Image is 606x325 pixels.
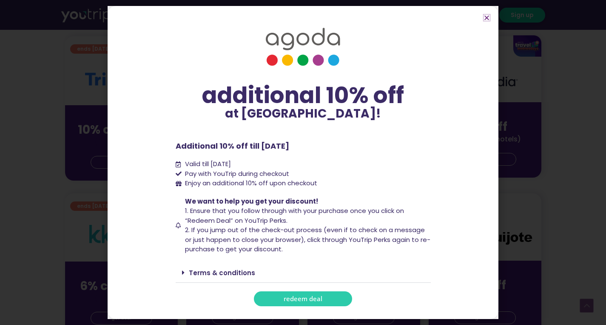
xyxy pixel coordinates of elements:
span: redeem deal [284,296,322,302]
a: redeem deal [254,291,352,306]
span: We want to help you get your discount! [185,197,318,206]
a: Terms & conditions [189,268,255,277]
p: at [GEOGRAPHIC_DATA]! [176,108,431,120]
div: Terms & conditions [176,263,431,283]
span: 1. Ensure that you follow through with your purchase once you click on “Redeem Deal” on YouTrip P... [185,206,404,225]
span: Valid till [DATE] [183,159,231,169]
div: additional 10% off [176,83,431,108]
p: Additional 10% off till [DATE] [176,140,431,152]
span: 2. If you jump out of the check-out process (even if to check on a message or just happen to clos... [185,225,430,253]
span: Enjoy an additional 10% off upon checkout [185,178,317,187]
span: Pay with YouTrip during checkout [183,169,289,179]
a: Close [484,14,490,21]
